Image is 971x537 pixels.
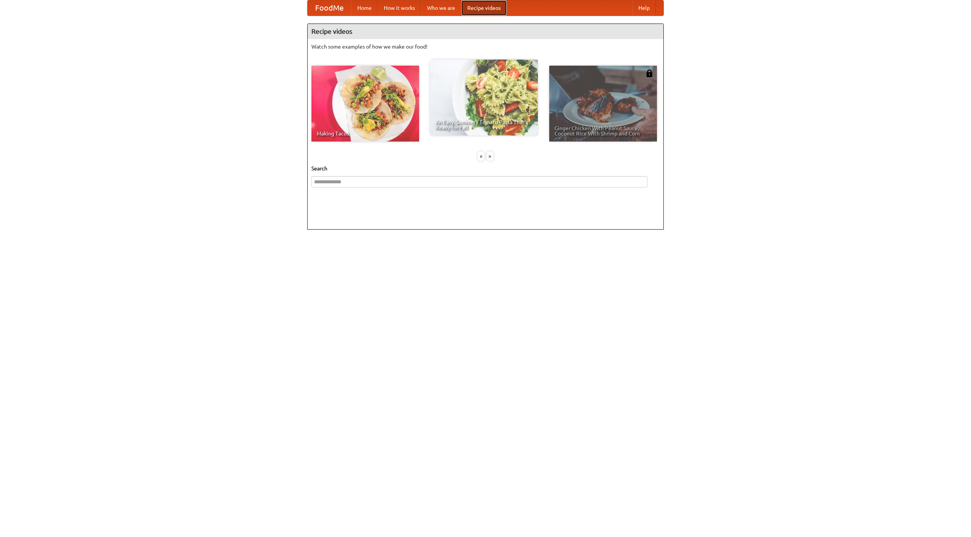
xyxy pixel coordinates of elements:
a: Home [351,0,378,16]
p: Watch some examples of how we make our food! [311,43,660,50]
h4: Recipe videos [308,24,663,39]
a: Making Tacos [311,66,419,142]
span: An Easy, Summery Tomato Pasta That's Ready for Fall [435,120,533,130]
div: « [478,151,484,161]
a: How it works [378,0,421,16]
a: Recipe videos [461,0,507,16]
img: 483408.png [646,69,653,77]
a: Help [632,0,656,16]
a: An Easy, Summery Tomato Pasta That's Ready for Fall [430,60,538,135]
div: » [487,151,493,161]
a: Who we are [421,0,461,16]
span: Making Tacos [317,131,414,136]
a: FoodMe [308,0,351,16]
h5: Search [311,165,660,172]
